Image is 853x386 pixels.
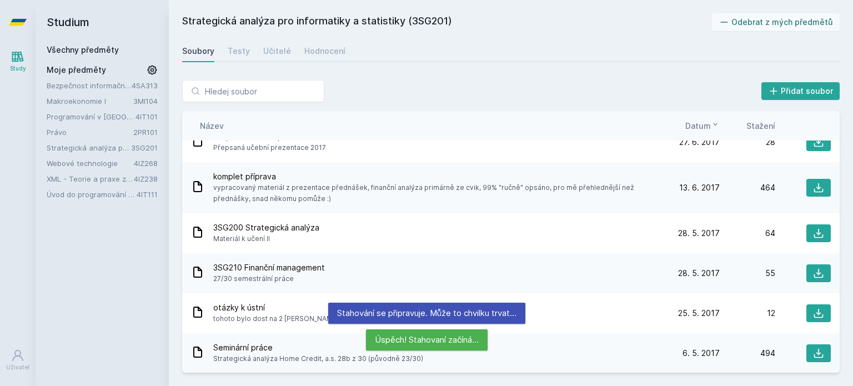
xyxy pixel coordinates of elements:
span: Strategická analýza Home Credit, a.s. 28b z 30 (původně 23/30) [213,353,423,364]
span: Přepsaná učební prezentace 2017 [213,142,342,153]
a: Úvod do programování v jazyce Python [47,189,137,200]
span: Moje předměty [47,64,106,76]
a: Hodnocení [304,40,345,62]
button: Stažení [746,120,775,132]
span: otázky k ústní [213,302,411,313]
div: 12 [720,308,775,319]
span: Seminární práce [213,342,423,353]
a: 3SG201 [131,143,158,152]
span: 3SG200 Strategická analýza [213,222,319,233]
span: 25. 5. 2017 [678,308,720,319]
span: 27. 6. 2017 [679,137,720,148]
a: Učitelé [263,40,291,62]
span: vypracovaný materiál z prezentace přednášek, finanční analýza primárně ze cvik, 99% "ručně" opsán... [213,182,660,204]
span: 6. 5. 2017 [683,348,720,359]
div: 28 [720,137,775,148]
div: Study [10,64,26,73]
div: Uživatel [6,363,29,372]
button: Odebrat z mých předmětů [712,13,840,31]
a: Bezpečnost informačních systémů [47,80,132,91]
div: Hodnocení [304,46,345,57]
a: Uživatel [2,343,33,377]
span: 28. 5. 2017 [678,228,720,239]
div: 64 [720,228,775,239]
a: XML - Teorie a praxe značkovacích jazyků [47,173,134,184]
a: 4IZ238 [134,174,158,183]
a: Právo [47,127,133,138]
span: Datum [685,120,711,132]
a: 4SA313 [132,81,158,90]
a: Všechny předměty [47,45,119,54]
a: Programování v [GEOGRAPHIC_DATA] [47,111,136,122]
div: Soubory [182,46,214,57]
a: Webové technologie [47,158,134,169]
span: 28. 5. 2017 [678,268,720,279]
span: komplet příprava [213,171,660,182]
div: Učitelé [263,46,291,57]
div: 494 [720,348,775,359]
span: Materiál k učení II [213,233,319,244]
a: Soubory [182,40,214,62]
div: 464 [720,182,775,193]
span: 13. 6. 2017 [679,182,720,193]
input: Hledej soubor [182,80,324,102]
span: 3SG210 Finanční management [213,262,325,273]
h2: Strategická analýza pro informatiky a statistiky (3SG201) [182,13,712,31]
div: 55 [720,268,775,279]
a: Study [2,44,33,78]
div: Úspěch! Stahovaní začíná… [366,329,488,350]
button: Datum [685,120,720,132]
a: 4IT101 [136,112,158,121]
a: 4IZ268 [134,159,158,168]
button: Přidat soubor [761,82,840,100]
span: tohoto bylo dost na 2 [PERSON_NAME] (zimní semestr 2016), [213,313,411,324]
span: 27/30 semestrální práce [213,273,325,284]
a: 2PR101 [133,128,158,137]
a: Testy [228,40,250,62]
a: Makroekonomie I [47,96,133,107]
div: Testy [228,46,250,57]
a: 3MI104 [133,97,158,106]
a: Strategická analýza pro informatiky a statistiky [47,142,131,153]
div: Stahování se připravuje. Může to chvilku trvat… [328,303,525,324]
button: Název [200,120,224,132]
a: 4IT111 [137,190,158,199]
